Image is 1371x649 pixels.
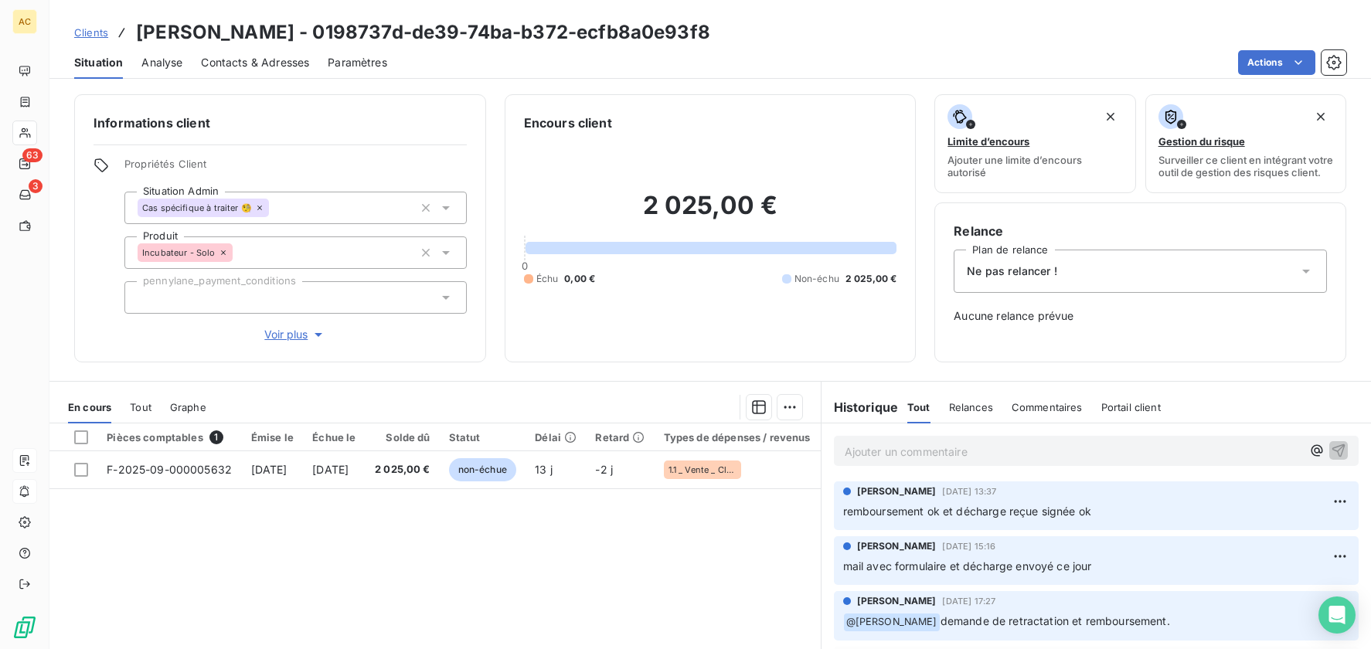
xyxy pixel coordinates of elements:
input: Ajouter une valeur [138,291,150,304]
span: [DATE] 15:16 [942,542,995,551]
span: Échu [536,272,559,286]
div: Types de dépenses / revenus [664,431,811,443]
span: [DATE] [312,463,349,476]
span: 0,00 € [564,272,595,286]
button: Actions [1238,50,1315,75]
a: Clients [74,25,108,40]
input: Ajouter une valeur [233,246,245,260]
div: Émise le [251,431,294,443]
div: Solde dû [375,431,430,443]
span: 0 [522,260,528,272]
input: Ajouter une valeur [269,201,281,215]
div: Statut [449,431,517,443]
h6: Historique [822,398,899,416]
span: Ajouter une limite d’encours autorisé [947,154,1122,178]
span: 1.1 _ Vente _ Clients [668,465,737,474]
span: Contacts & Adresses [201,55,309,70]
button: Gestion du risqueSurveiller ce client en intégrant votre outil de gestion des risques client. [1145,94,1346,193]
span: Tout [130,401,151,413]
span: 2 025,00 € [845,272,897,286]
span: Clients [74,26,108,39]
h6: Encours client [524,114,612,132]
span: [DATE] [251,463,287,476]
span: Gestion du risque [1158,135,1245,148]
span: 1 [209,430,223,444]
span: Graphe [170,401,206,413]
span: Limite d’encours [947,135,1029,148]
span: Analyse [141,55,182,70]
img: Logo LeanPay [12,615,37,640]
span: Non-échu [794,272,839,286]
span: mail avec formulaire et décharge envoyé ce jour [843,559,1092,573]
span: @ [PERSON_NAME] [844,613,940,631]
span: [PERSON_NAME] [857,539,937,553]
span: F-2025-09-000005632 [107,463,232,476]
div: Échue le [312,431,356,443]
span: En cours [68,401,111,413]
span: Paramètres [328,55,387,70]
div: AC [12,9,37,34]
button: Voir plus [124,326,467,343]
span: remboursement ok et décharge reçue signée ok [843,505,1092,518]
span: 3 [29,179,43,193]
span: Commentaires [1012,401,1083,413]
span: 63 [22,148,43,162]
h3: [PERSON_NAME] - 0198737d-de39-74ba-b372-ecfb8a0e93f8 [136,19,710,46]
span: Relances [949,401,993,413]
span: [PERSON_NAME] [857,484,937,498]
span: non-échue [449,458,516,481]
span: Situation [74,55,123,70]
span: [DATE] 13:37 [942,487,996,496]
span: Voir plus [264,327,326,342]
span: Ne pas relancer ! [967,263,1057,279]
span: [DATE] 17:27 [942,596,995,606]
div: Délai [535,431,577,443]
span: Aucune relance prévue [954,308,1327,324]
h6: Informations client [94,114,467,132]
span: Portail client [1101,401,1161,413]
span: -2 j [595,463,613,476]
span: Propriétés Client [124,158,467,179]
span: Surveiller ce client en intégrant votre outil de gestion des risques client. [1158,154,1333,178]
span: 13 j [535,463,553,476]
span: Tout [907,401,930,413]
span: Cas spécifique à traiter 🧐 [142,203,252,212]
button: Limite d’encoursAjouter une limite d’encours autorisé [934,94,1135,193]
span: demande de retractation et remboursement. [941,614,1170,627]
div: Retard [595,431,645,443]
h2: 2 025,00 € [524,190,897,236]
span: 2 025,00 € [375,462,430,477]
h6: Relance [954,222,1327,240]
span: Incubateur - Solo [142,248,216,257]
div: Pièces comptables [107,430,233,444]
span: [PERSON_NAME] [857,594,937,608]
